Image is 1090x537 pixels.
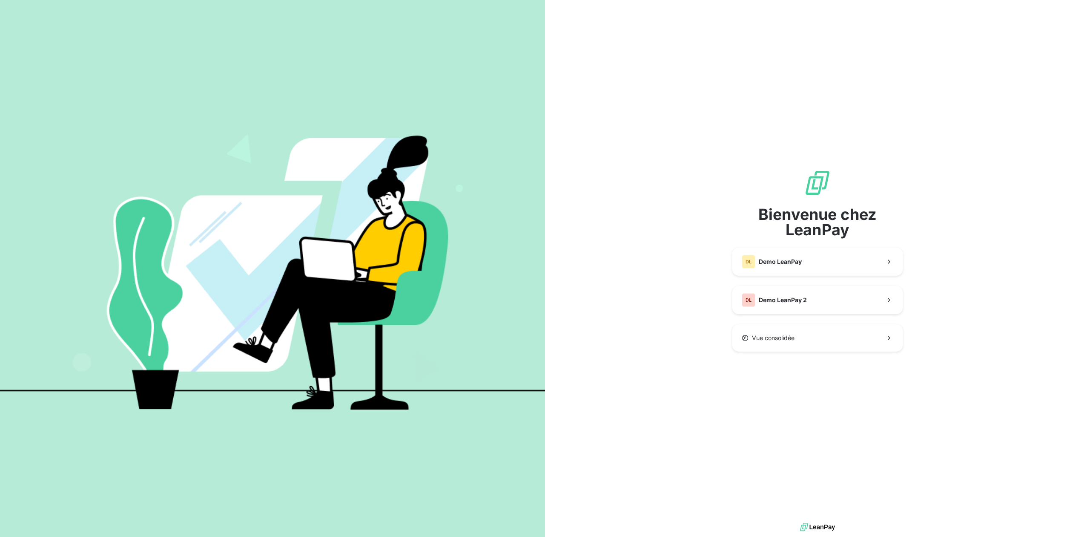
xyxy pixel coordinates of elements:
span: Bienvenue chez LeanPay [732,207,903,237]
img: logo [800,521,835,534]
span: Demo LeanPay 2 [759,296,807,304]
button: Vue consolidée [732,324,903,352]
div: DL [742,293,755,307]
button: DLDemo LeanPay [732,248,903,276]
span: Demo LeanPay [759,257,802,266]
button: DLDemo LeanPay 2 [732,286,903,314]
span: Vue consolidée [752,334,795,342]
img: logo sigle [804,169,831,196]
div: DL [742,255,755,268]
